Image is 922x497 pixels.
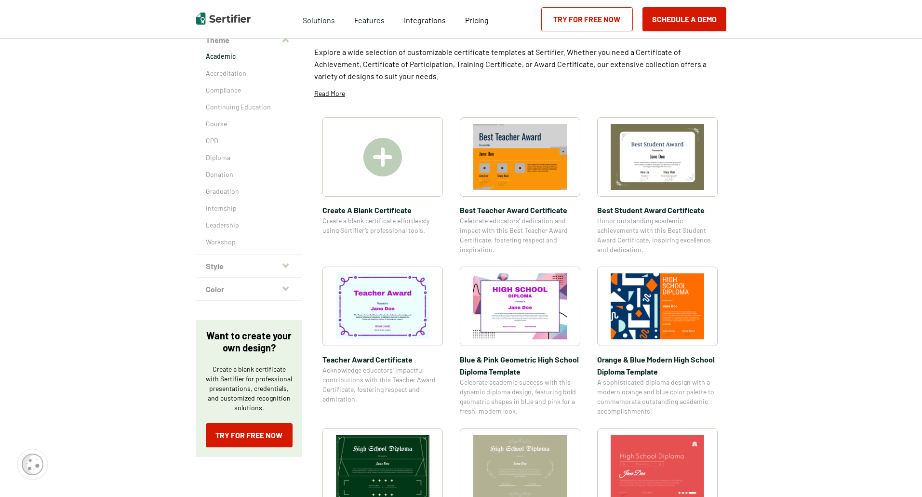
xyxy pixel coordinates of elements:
a: Best Student Award Certificate​Best Student Award Certificate​Honor outstanding academic achievem... [597,117,718,255]
p: Explore a wide selection of customizable certificate templates at Sertifier. Whether you need a C... [314,46,726,82]
span: A sophisticated diploma design with a modern orange and blue color palette to commemorate outstan... [597,377,718,416]
iframe: Chat Widget [874,451,922,497]
span: Teacher Award Certificate [322,353,443,365]
a: Orange & Blue Modern High School Diploma TemplateOrange & Blue Modern High School Diploma Templat... [597,267,718,416]
a: Compliance [206,85,293,95]
a: Teacher Award CertificateTeacher Award CertificateAcknowledge educators’ impactful contributions ... [322,267,443,416]
img: Cookie Popup Icon [22,454,43,475]
span: Best Teacher Award Certificate​ [460,204,580,216]
span: Solutions [303,13,335,25]
span: Create A Blank Certificate [322,204,443,216]
span: Features [354,13,385,25]
a: Leadership [206,220,293,230]
a: Donation [206,170,293,179]
a: Best Teacher Award Certificate​Best Teacher Award Certificate​Celebrate educators’ dedication and... [460,117,580,255]
a: CPD [206,136,293,146]
p: Create a blank certificate with Sertifier for professional presentations, credentials, and custom... [206,364,293,413]
p: Want to create your own design? [206,330,293,354]
a: Academic [206,52,293,61]
img: Teacher Award Certificate [336,273,429,339]
a: Try for Free Now [206,423,293,447]
span: Honor outstanding academic achievements with this Best Student Award Certificate, inspiring excel... [597,216,718,255]
a: Diploma [206,153,293,162]
a: Accreditation [206,68,293,78]
img: Orange & Blue Modern High School Diploma Template [611,273,704,339]
a: Blue & Pink Geometric High School Diploma TemplateBlue & Pink Geometric High School Diploma Templ... [460,267,580,416]
img: Sertifier | Digital Credentialing Platform [196,13,251,25]
a: Course [206,119,293,129]
span: Integrations [404,15,446,25]
span: Orange & Blue Modern High School Diploma Template [597,353,718,377]
span: Celebrate academic success with this dynamic diploma design, featuring bold geometric shapes in b... [460,377,580,416]
span: Create a blank certificate effortlessly using Sertifier’s professional tools. [322,216,443,235]
a: Pricing [465,13,489,25]
img: Best Student Award Certificate​ [611,124,704,190]
span: Acknowledge educators’ impactful contributions with this Teacher Award Certificate, fostering res... [322,365,443,404]
div: Theme [196,52,302,255]
span: Blue & Pink Geometric High School Diploma Template [460,353,580,377]
img: Create A Blank Certificate [363,138,402,176]
a: Graduation [206,187,293,196]
button: Style [196,255,302,278]
a: Integrations [404,13,446,25]
button: Theme [196,28,302,52]
button: Schedule a Demo [642,7,726,31]
span: Pricing [465,15,489,25]
a: Workshop [206,237,293,247]
span: Best Student Award Certificate​ [597,204,718,216]
a: Internship [206,203,293,213]
button: Color [196,278,302,301]
img: Blue & Pink Geometric High School Diploma Template [473,273,567,339]
a: Continuing Education [206,102,293,112]
span: Celebrate educators’ dedication and impact with this Best Teacher Award Certificate, fostering re... [460,216,580,255]
a: Try for Free Now [541,7,633,31]
p: Read More [314,89,345,98]
img: Best Teacher Award Certificate​ [473,124,567,190]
